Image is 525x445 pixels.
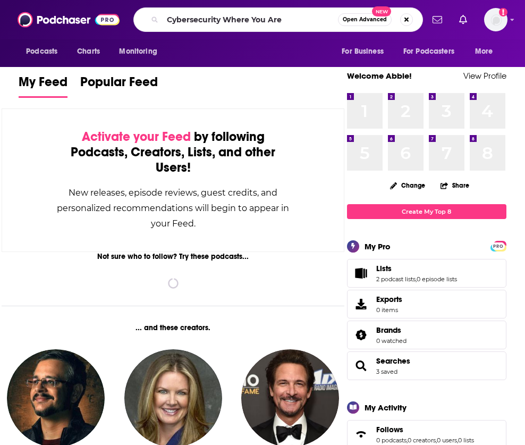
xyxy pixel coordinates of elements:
span: Brands [376,325,401,335]
a: Brands [376,325,407,335]
a: Lists [376,264,457,273]
button: open menu [334,41,397,62]
span: , [457,436,458,444]
a: PRO [492,241,505,249]
span: 0 items [376,306,402,314]
a: 0 lists [458,436,474,444]
span: , [416,275,417,283]
div: My Activity [365,402,407,413]
a: Brands [351,328,372,342]
span: Popular Feed [80,74,158,96]
a: 0 users [437,436,457,444]
a: View Profile [463,71,506,81]
span: Brands [347,321,506,349]
a: My Feed [19,74,67,98]
span: Charts [77,44,100,59]
span: Podcasts [26,44,57,59]
button: Share [440,175,470,196]
a: Charts [70,41,106,62]
div: My Pro [365,241,391,251]
button: open menu [468,41,506,62]
a: Show notifications dropdown [455,11,471,29]
a: 0 episode lists [417,275,457,283]
span: Exports [376,295,402,304]
span: Activate your Feed [82,129,191,145]
a: Follows [351,427,372,442]
div: by following Podcasts, Creators, Lists, and other Users! [55,129,291,175]
span: Lists [347,259,506,288]
span: Monitoring [119,44,157,59]
a: 0 watched [376,337,407,345]
button: open menu [396,41,470,62]
img: User Profile [484,8,507,31]
a: 3 saved [376,368,397,375]
div: New releases, episode reviews, guest credits, and personalized recommendations will begin to appe... [55,185,291,231]
a: Show notifications dropdown [428,11,446,29]
button: Change [384,179,431,192]
span: For Business [342,44,384,59]
button: open menu [19,41,71,62]
a: 2 podcast lists [376,275,416,283]
span: Lists [376,264,392,273]
button: Open AdvancedNew [338,13,392,26]
button: Show profile menu [484,8,507,31]
svg: Add a profile image [499,8,507,16]
a: Welcome Abbie! [347,71,412,81]
a: Create My Top 8 [347,204,506,219]
button: open menu [112,41,171,62]
div: ... and these creators. [2,323,344,332]
span: Open Advanced [343,17,387,22]
a: Searches [376,356,410,366]
a: 0 podcasts [376,436,407,444]
span: Logged in as abbie.hatfield [484,8,507,31]
a: Follows [376,425,474,434]
div: Search podcasts, credits, & more... [133,7,423,32]
img: Podchaser - Follow, Share and Rate Podcasts [18,10,120,30]
span: , [407,436,408,444]
div: Not sure who to follow? Try these podcasts... [2,252,344,261]
a: Searches [351,358,372,373]
a: Exports [347,290,506,318]
a: Lists [351,266,372,281]
span: Exports [351,297,372,312]
span: PRO [492,242,505,250]
span: New [372,6,391,16]
span: My Feed [19,74,67,96]
a: 0 creators [408,436,436,444]
span: Searches [347,351,506,380]
input: Search podcasts, credits, & more... [163,11,338,28]
span: More [475,44,493,59]
span: For Podcasters [403,44,454,59]
span: , [436,436,437,444]
a: Popular Feed [80,74,158,98]
span: Follows [376,425,403,434]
